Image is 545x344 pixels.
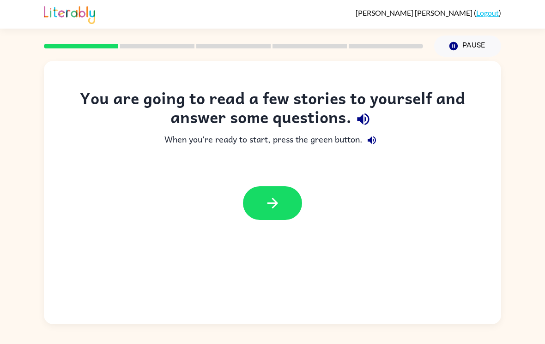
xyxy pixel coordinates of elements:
[356,8,474,17] span: [PERSON_NAME] [PERSON_NAME]
[44,4,95,24] img: Literably
[62,131,483,149] div: When you're ready to start, press the green button.
[62,89,483,131] div: You are going to read a few stories to yourself and answer some questions.
[476,8,499,17] a: Logout
[434,36,501,57] button: Pause
[356,8,501,17] div: ( )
